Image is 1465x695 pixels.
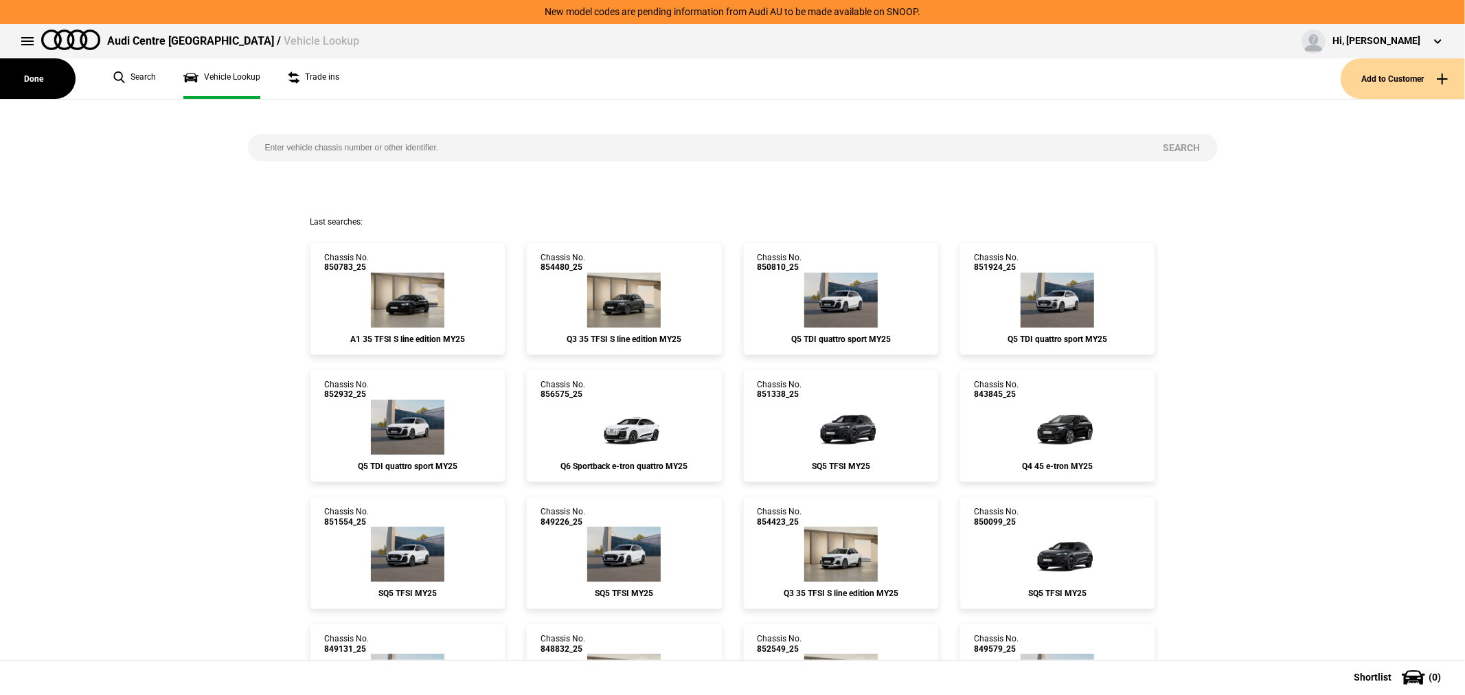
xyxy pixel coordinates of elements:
[758,517,802,527] span: 854423_25
[1429,672,1441,682] span: ( 0 )
[974,634,1019,654] div: Chassis No.
[324,634,369,654] div: Chassis No.
[758,380,802,400] div: Chassis No.
[587,273,661,328] img: Audi_F3BCCX_25LE_FZ_6Y6Y_3FU_6FJ_3S2_V72_WN8_(Nadin:_3FU_3S2_6FJ_C62_V72_WN8)_ext.png
[541,380,585,400] div: Chassis No.
[541,253,585,273] div: Chassis No.
[804,273,878,328] img: Audi_GUBAUY_25S_GX_Z9Z9_PAH_5MB_6FJ_WXC_PWL_H65_CB2_(Nadin:_5MB_6FJ_C56_CB2_H65_PAH_PWL_WXC)_ext.png
[324,262,369,272] span: 850783_25
[974,380,1019,400] div: Chassis No.
[371,400,444,455] img: Audi_GUBAUY_25S_GX_Z9Z9_PAH_WA7_5MB_6FJ_WXC_PWL_F80_H65_(Nadin:_5MB_6FJ_C56_F80_H65_PAH_PWL_WA7_W...
[1354,672,1392,682] span: Shortlist
[587,527,661,582] img: Audi_GUBS5Y_25S_GX_2Y2Y_PAH_WA2_6FJ_PQ7_PYH_PWO_53D_(Nadin:_53D_6FJ_C56_PAH_PQ7_PWO_PYH_WA2)_ext.png
[974,389,1019,399] span: 843845_25
[41,30,100,50] img: audi.png
[1332,34,1420,48] div: Hi, [PERSON_NAME]
[758,389,802,399] span: 851338_25
[284,34,359,47] span: Vehicle Lookup
[324,517,369,527] span: 851554_25
[758,507,802,527] div: Chassis No.
[974,517,1019,527] span: 850099_25
[1021,273,1094,328] img: Audi_GUBAUY_25S_GX_Z9Z9_5MB_WXC_PWL_H65_CB2_(Nadin:_5MB_C56_CB2_H65_PWL_WXC)_ext.png
[541,517,585,527] span: 849226_25
[324,462,491,471] div: Q5 TDI quattro sport MY25
[758,334,924,344] div: Q5 TDI quattro sport MY25
[758,462,924,471] div: SQ5 TFSI MY25
[583,400,666,455] img: Audi_GFNA38_25_GX_2Y2Y_WA2_WA7_VW5_PAJ_PYH_V39_(Nadin:_C06_PAJ_PYH_V39_VW5_WA2_WA7)_ext.png
[974,253,1019,273] div: Chassis No.
[288,58,339,99] a: Trade ins
[758,644,802,654] span: 852549_25
[758,262,802,272] span: 850810_25
[804,527,878,582] img: Audi_F3BCCX_25LE_FZ_2Y2Y_3FU_6FJ_3S2_V72_WN8_(Nadin:_3FU_3S2_6FJ_C62_V72_WN8)_ext.png
[248,134,1146,161] input: Enter vehicle chassis number or other identifier.
[541,462,707,471] div: Q6 Sportback e-tron quattro MY25
[324,507,369,527] div: Chassis No.
[1017,527,1099,582] img: Audi_GUBS5Y_25S_GX_N7N7_PAH_2MB_5MK_WA2_6FJ_PQ7_PYH_PWO_53D_Y4T_(Nadin:_2MB_53D_5MK_6FJ_C56_PAH_P...
[113,58,156,99] a: Search
[324,644,369,654] span: 849131_25
[758,634,802,654] div: Chassis No.
[371,273,444,328] img: Audi_GBACHG_25_ZV_0E0E_PS1_WA9_PX2_N4M_2Z7_C5Q_(Nadin:_2Z7_C43_C5Q_N4M_PS1_PX2_WA9)_ext.png
[974,507,1019,527] div: Chassis No.
[183,58,260,99] a: Vehicle Lookup
[974,589,1141,598] div: SQ5 TFSI MY25
[974,644,1019,654] span: 849579_25
[324,389,369,399] span: 852932_25
[974,262,1019,272] span: 851924_25
[324,253,369,273] div: Chassis No.
[541,389,585,399] span: 856575_25
[974,334,1141,344] div: Q5 TDI quattro sport MY25
[974,462,1141,471] div: Q4 45 e-tron MY25
[1146,134,1218,161] button: Search
[541,334,707,344] div: Q3 35 TFSI S line edition MY25
[1341,58,1465,99] button: Add to Customer
[107,34,359,49] div: Audi Centre [GEOGRAPHIC_DATA] /
[324,334,491,344] div: A1 35 TFSI S line edition MY25
[799,400,882,455] img: Audi_GUBS5Y_25S_GX_N7N7_PAH_2MB_5MK_WA2_3Y4_6FJ_PQ7_53A_PYH_PWO_Y4T_(Nadin:_2MB_3Y4_53A_5MK_6FJ_C...
[758,589,924,598] div: Q3 35 TFSI S line edition MY25
[541,262,585,272] span: 854480_25
[541,634,585,654] div: Chassis No.
[1333,660,1465,694] button: Shortlist(0)
[758,253,802,273] div: Chassis No.
[1017,400,1099,455] img: Audi_F4BA53_25_EI_0E0E_4ZD_WA7_WA2_3S2_PWK_PY5_PYY_QQ9_55K_2FS_(Nadin:_2FS_3S2_4ZD_55K_C15_PWK_PY...
[541,507,585,527] div: Chassis No.
[541,644,585,654] span: 848832_25
[324,589,491,598] div: SQ5 TFSI MY25
[541,589,707,598] div: SQ5 TFSI MY25
[371,527,444,582] img: Audi_GUBS5Y_25S_GX_2Y2Y_PAH_5MK_WA2_6FJ_53A_PYH_PWO_(Nadin:_53A_5MK_6FJ_C56_PAH_PWO_PYH_WA2)_ext.png
[310,217,363,227] span: Last searches:
[324,380,369,400] div: Chassis No.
